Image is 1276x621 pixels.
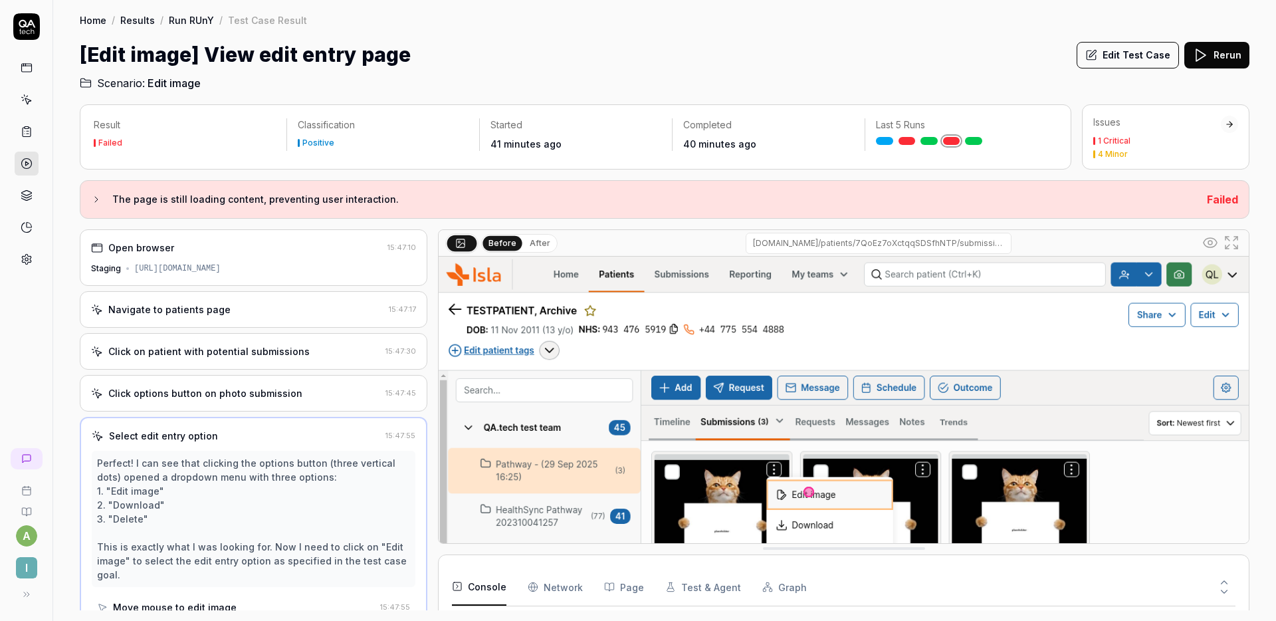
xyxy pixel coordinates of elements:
button: Edit Test Case [1077,42,1179,68]
button: a [16,525,37,547]
div: Open browser [108,241,174,255]
a: Home [80,13,106,27]
div: Navigate to patients page [108,303,231,316]
div: Perfect! I can see that clicking the options button (three vertical dots) opened a dropdown menu ... [97,456,410,582]
div: Select edit entry option [109,429,218,443]
a: Book a call with us [5,475,47,496]
button: The page is still loading content, preventing user interaction. [91,191,1196,207]
div: / [112,13,115,27]
span: Edit image [148,75,201,91]
div: Click on patient with potential submissions [108,344,310,358]
div: Test Case Result [228,13,307,27]
button: Show all interative elements [1200,232,1221,253]
button: Network [528,568,583,606]
div: 1 Critical [1098,137,1130,145]
div: 4 Minor [1098,150,1128,158]
button: Test & Agent [665,568,741,606]
div: Issues [1093,116,1221,129]
a: New conversation [11,448,43,469]
button: Open in full screen [1221,232,1242,253]
div: Staging [91,263,121,275]
time: 15:47:17 [389,305,416,314]
a: Documentation [5,496,47,517]
time: 40 minutes ago [683,138,756,150]
time: 15:47:55 [380,602,410,612]
div: Move mouse to edit image [113,600,237,614]
p: Last 5 Runs [876,118,1047,132]
div: / [160,13,163,27]
p: Result [94,118,276,132]
time: 15:47:10 [387,243,416,252]
h3: The page is still loading content, preventing user interaction. [112,191,1196,207]
button: After [524,236,556,251]
time: 15:47:30 [385,346,416,356]
time: 15:47:45 [385,388,416,398]
button: Move mouse to edit image15:47:55 [92,595,415,620]
div: Click options button on photo submission [108,386,302,400]
time: 15:47:55 [385,431,415,440]
button: Rerun [1184,42,1249,68]
div: Positive [302,139,334,147]
h1: [Edit image] View edit entry page [80,40,411,70]
p: Started [490,118,661,132]
button: Page [604,568,644,606]
a: Scenario:Edit image [80,75,201,91]
time: 41 minutes ago [490,138,562,150]
div: [URL][DOMAIN_NAME] [134,263,221,275]
button: Graph [762,568,807,606]
div: Failed [98,139,122,147]
p: Classification [298,118,469,132]
span: Failed [1207,193,1238,206]
button: Console [452,568,506,606]
p: Completed [683,118,854,132]
a: Results [120,13,155,27]
span: Scenario: [94,75,145,91]
a: Run RUnY [169,13,214,27]
button: I [5,547,47,581]
div: / [219,13,223,27]
span: I [16,557,37,578]
button: Before [483,235,522,250]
